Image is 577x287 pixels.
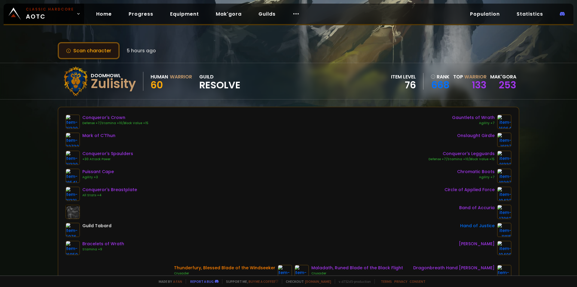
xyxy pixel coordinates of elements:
img: item-19432 [497,187,511,201]
img: item-19137 [497,133,511,147]
span: Resolve [199,81,240,90]
a: a fan [173,279,182,284]
img: item-19406 [497,241,511,255]
a: Privacy [394,279,407,284]
div: Band of Accuria [459,205,495,211]
img: item-16959 [66,241,80,255]
img: item-16964 [497,114,511,129]
img: item-17063 [497,205,511,219]
img: item-19019 [278,265,292,279]
a: Equipment [165,8,204,20]
div: Crusader [311,271,403,276]
div: Hand of Justice [460,223,495,229]
a: Guilds [254,8,280,20]
div: Defense +7/Stamina +10/Block Value +15 [82,121,148,126]
div: Agility +7 [457,175,495,180]
div: Agility +7 [452,121,495,126]
div: Mark of C'Thun [82,133,115,139]
div: 253 [490,81,516,90]
img: item-5976 [66,223,80,237]
img: item-19351 [295,265,309,279]
div: Guild Tabard [82,223,111,229]
a: [DOMAIN_NAME] [305,279,331,284]
a: Statistics [512,8,548,20]
img: item-19368 [497,265,511,279]
a: Progress [124,8,158,20]
span: 5 hours ago [127,47,156,54]
div: Thunderfury, Blessed Blade of the Windseeker [174,265,275,271]
div: Maladath, Runed Blade of the Black Flight [311,265,403,271]
div: Circle of Applied Force [444,187,495,193]
img: item-21331 [66,187,80,201]
div: Bracelets of Wrath [82,241,124,247]
a: Mak'gora [211,8,246,20]
small: Classic Hardcore [26,7,74,12]
div: Conqueror's Spaulders [82,151,133,157]
a: Buy me a coffee [249,279,278,284]
span: 60 [151,78,163,92]
button: Scan character [58,42,120,59]
div: Conqueror's Breastplate [82,187,137,193]
div: Chromatic Boots [457,169,495,175]
a: Consent [410,279,426,284]
div: 76 [391,81,416,90]
a: Home [91,8,117,20]
img: item-21330 [66,151,80,165]
img: item-19387 [497,169,511,183]
div: +30 Attack Power [82,157,133,162]
a: 668 [431,81,450,90]
div: Gauntlets of Wrath [452,114,495,121]
span: v. d752d5 - production [335,279,371,284]
a: Report a bug [190,279,214,284]
a: Terms [381,279,392,284]
div: Puissant Cape [82,169,114,175]
div: Onslaught Girdle [457,133,495,139]
div: item level [391,73,416,81]
img: item-21332 [497,151,511,165]
div: Doomhowl [91,72,136,79]
a: 133 [472,78,487,92]
div: Warrior [170,73,192,81]
span: Checkout [282,279,331,284]
img: item-18541 [66,169,80,183]
img: item-22732 [66,133,80,147]
span: AOTC [26,7,74,21]
div: Top [453,73,487,81]
div: rank [431,73,450,81]
a: Classic HardcoreAOTC [4,4,84,24]
div: Conqueror's Legguards [429,151,495,157]
a: Population [465,8,505,20]
div: Zulisity [91,79,136,88]
img: item-11815 [497,223,511,237]
span: Warrior [464,73,487,80]
div: Conqueror's Crown [82,114,148,121]
div: [PERSON_NAME] [459,241,495,247]
span: Support me, [222,279,278,284]
div: Human [151,73,168,81]
div: Mak'gora [490,73,516,81]
img: item-21329 [66,114,80,129]
div: Agility +3 [82,175,114,180]
div: Stamina +9 [82,247,124,252]
div: Dragonbreath Hand [PERSON_NAME] [413,265,495,271]
div: All Stats +4 [82,193,137,198]
div: guild [199,73,240,90]
div: Defense +7/Stamina +10/Block Value +15 [429,157,495,162]
div: Crusader [174,271,275,276]
span: Made by [155,279,182,284]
